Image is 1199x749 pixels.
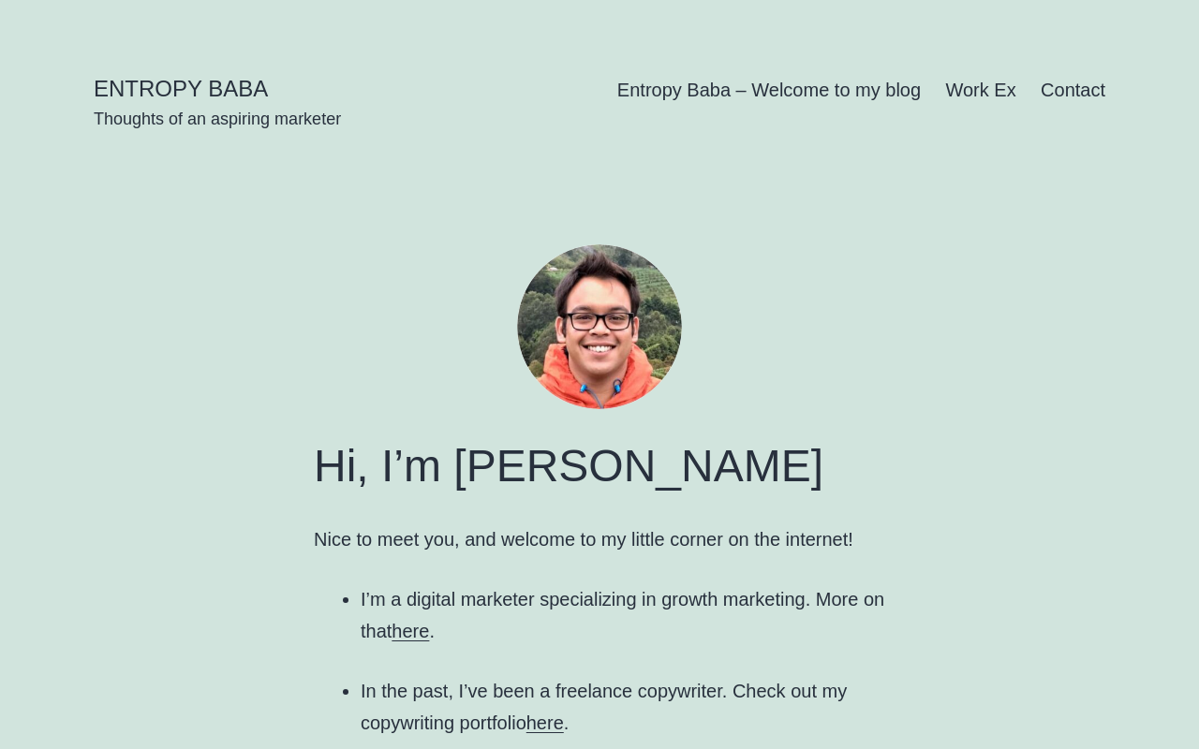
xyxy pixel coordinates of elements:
iframe: Lucky Orange Messenger [918,655,1199,749]
a: Work Ex [933,67,1029,113]
a: here [526,712,564,733]
a: here [392,621,429,641]
h2: Hi, I’m [PERSON_NAME] [314,437,885,495]
nav: Primary menu [617,67,1105,113]
p: Thoughts of an aspiring marketer [94,108,341,131]
li: I’m a digital marketer specializing in growth marketing. More on that . [361,583,885,647]
a: Entropy Baba – Welcome to my blog [605,67,934,113]
li: In the past, I’ve been a freelance copywriter. Check out my copywriting portfolio . [361,675,885,739]
h1: Entropy Baba [94,74,341,103]
img: Profile photo of Sourav Kundu [517,244,682,409]
p: Nice to meet you, and welcome to my little corner on the internet! [314,523,885,555]
a: Contact [1029,67,1118,113]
